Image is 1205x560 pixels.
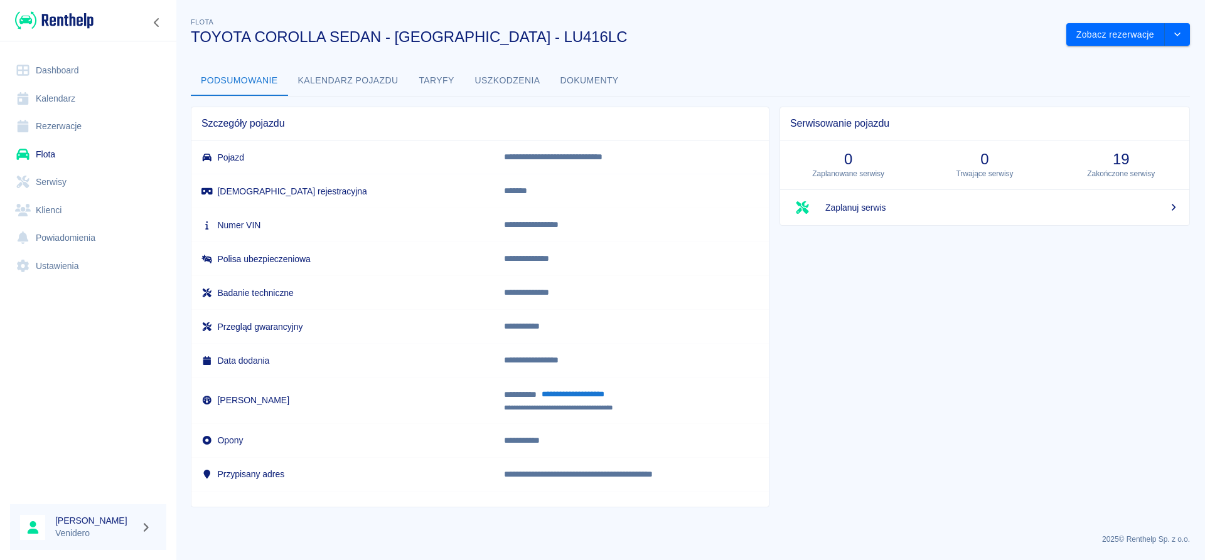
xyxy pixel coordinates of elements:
a: 19Zakończone serwisy [1053,140,1189,189]
h6: Polisa ubezpieczeniowa [201,253,484,265]
button: Uszkodzenia [465,66,550,96]
button: Zobacz rezerwacje [1066,23,1165,46]
h3: 0 [790,151,906,168]
a: Powiadomienia [10,224,166,252]
button: drop-down [1165,23,1190,46]
a: Kalendarz [10,85,166,113]
h6: Data dodania [201,354,484,367]
a: Zaplanuj serwis [780,190,1189,225]
h6: Przypisany adres [201,468,484,480]
button: Zwiń nawigację [147,14,166,31]
a: Rezerwacje [10,112,166,140]
h6: Pojazd [201,151,484,164]
span: Szczegóły pojazdu [201,117,759,130]
p: 2025 © Renthelp Sp. z o.o. [191,534,1190,545]
h3: 0 [926,151,1042,168]
a: 0Trwające serwisy [916,140,1052,189]
a: Flota [10,140,166,169]
p: Zakończone serwisy [1063,168,1179,179]
span: Flota [191,18,213,26]
p: Zaplanowane serwisy [790,168,906,179]
span: Zaplanuj serwis [825,201,1179,214]
a: Dashboard [10,56,166,85]
a: Renthelp logo [10,10,94,31]
a: Serwisy [10,168,166,196]
button: Kalendarz pojazdu [288,66,409,96]
img: Renthelp logo [15,10,94,31]
a: Klienci [10,196,166,225]
h6: Przegląd gwarancyjny [201,320,484,333]
a: 0Zaplanowane serwisy [780,140,916,189]
h6: [PERSON_NAME] [201,394,484,406]
p: Venidero [55,527,136,540]
h3: 19 [1063,151,1179,168]
h6: [DEMOGRAPHIC_DATA] rejestracyjna [201,185,484,198]
h6: Badanie techniczne [201,287,484,299]
a: Ustawienia [10,252,166,280]
h6: Opony [201,434,484,446]
button: Podsumowanie [191,66,288,96]
h6: [PERSON_NAME] [55,514,136,527]
h6: Numer VIN [201,219,484,231]
button: Taryfy [409,66,465,96]
button: Dokumenty [550,66,629,96]
span: Serwisowanie pojazdu [790,117,1179,130]
p: Trwające serwisy [926,168,1042,179]
h3: TOYOTA COROLLA SEDAN - [GEOGRAPHIC_DATA] - LU416LC [191,28,1056,46]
